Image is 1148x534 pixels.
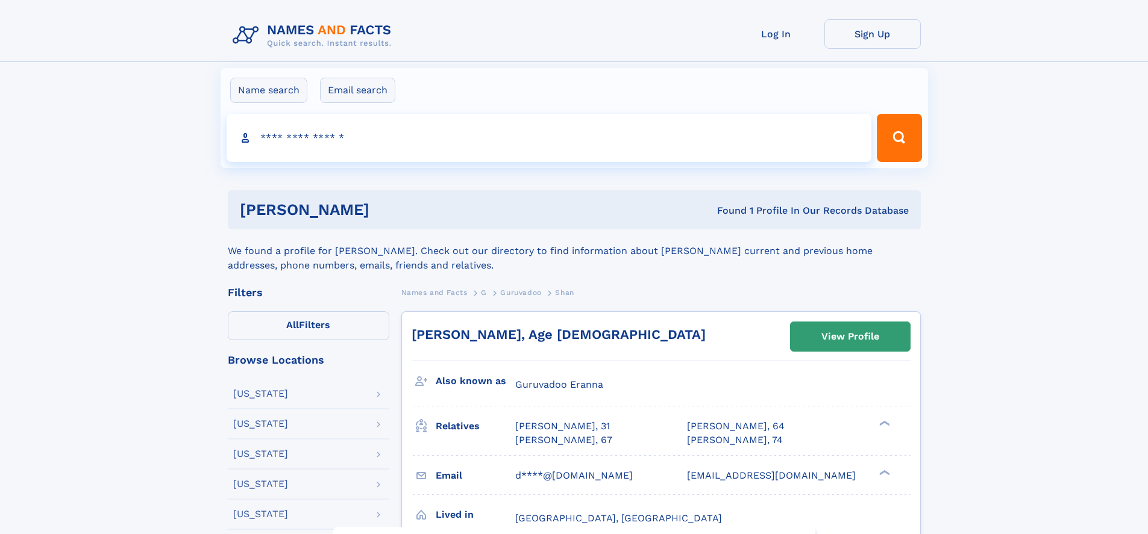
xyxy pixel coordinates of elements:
[286,319,299,331] span: All
[233,509,288,519] div: [US_STATE]
[436,371,515,391] h3: Also known as
[436,416,515,436] h3: Relatives
[230,78,307,103] label: Name search
[481,285,487,300] a: G
[876,468,891,476] div: ❯
[515,433,612,447] a: [PERSON_NAME], 67
[824,19,921,49] a: Sign Up
[233,479,288,489] div: [US_STATE]
[687,420,785,433] a: [PERSON_NAME], 64
[481,288,487,297] span: G
[228,355,389,365] div: Browse Locations
[436,465,515,486] h3: Email
[728,19,824,49] a: Log In
[412,327,706,342] a: [PERSON_NAME], Age [DEMOGRAPHIC_DATA]
[240,202,544,217] h1: [PERSON_NAME]
[821,323,879,350] div: View Profile
[876,420,891,427] div: ❯
[555,288,574,297] span: Shan
[401,285,468,300] a: Names and Facts
[233,389,288,399] div: [US_STATE]
[791,322,910,351] a: View Profile
[233,419,288,429] div: [US_STATE]
[515,420,610,433] a: [PERSON_NAME], 31
[228,287,389,298] div: Filters
[877,114,921,162] button: Search Button
[543,204,909,217] div: Found 1 Profile In Our Records Database
[515,379,603,390] span: Guruvadoo Eranna
[500,285,541,300] a: Guruvadoo
[515,512,722,524] span: [GEOGRAPHIC_DATA], [GEOGRAPHIC_DATA]
[228,311,389,340] label: Filters
[233,449,288,459] div: [US_STATE]
[228,229,921,273] div: We found a profile for [PERSON_NAME]. Check out our directory to find information about [PERSON_N...
[227,114,872,162] input: search input
[687,433,783,447] a: [PERSON_NAME], 74
[228,19,401,52] img: Logo Names and Facts
[687,470,856,481] span: [EMAIL_ADDRESS][DOMAIN_NAME]
[500,288,541,297] span: Guruvadoo
[436,505,515,525] h3: Lived in
[320,78,395,103] label: Email search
